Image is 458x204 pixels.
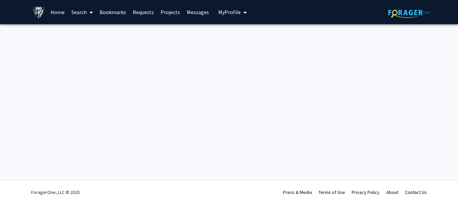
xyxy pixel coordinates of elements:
[68,0,96,24] a: Search
[31,180,80,204] div: ForagerOne, LLC © 2025
[33,6,45,18] img: Johns Hopkins University Logo
[405,189,427,195] a: Contact Us
[218,9,241,15] span: My Profile
[388,7,430,18] img: ForagerOne Logo
[319,189,345,195] a: Terms of Use
[283,189,312,195] a: Press & Media
[5,174,28,199] iframe: Chat
[96,0,129,24] a: Bookmarks
[183,0,212,24] a: Messages
[386,189,398,195] a: About
[157,0,183,24] a: Projects
[47,0,68,24] a: Home
[129,0,157,24] a: Requests
[352,189,380,195] a: Privacy Policy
